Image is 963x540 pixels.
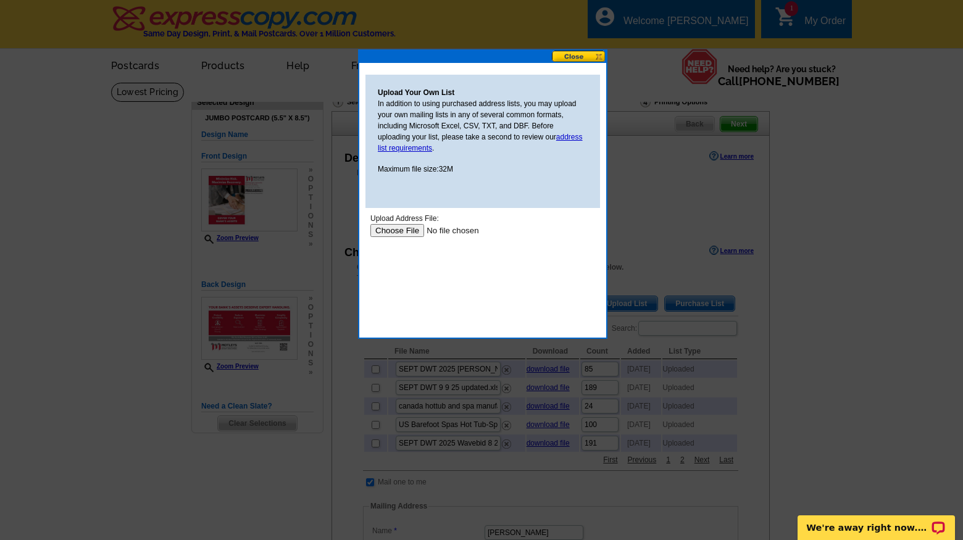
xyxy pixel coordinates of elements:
[439,165,453,173] span: 32M
[378,98,588,154] p: In addition to using purchased address lists, you may upload your own mailing lists in any of sev...
[378,88,454,97] strong: Upload Your Own List
[378,164,588,175] p: Maximum file size:
[5,5,230,16] div: Upload Address File:
[790,501,963,540] iframe: LiveChat chat widget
